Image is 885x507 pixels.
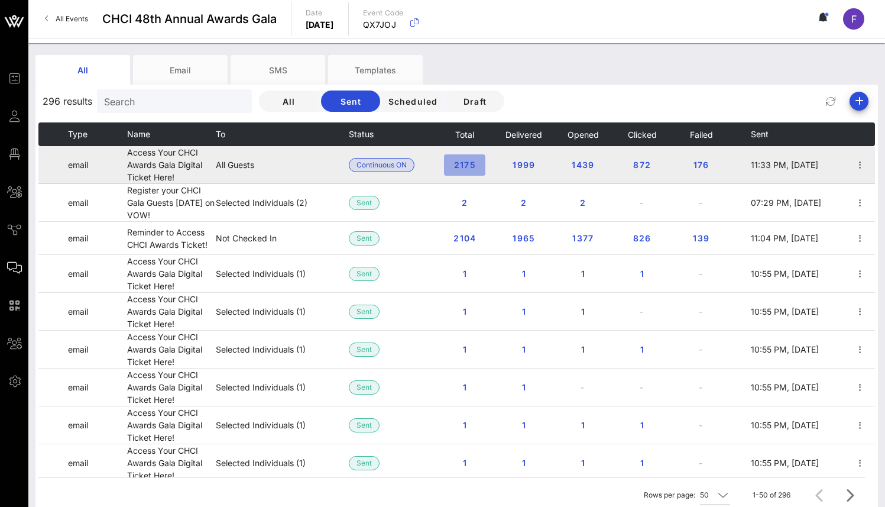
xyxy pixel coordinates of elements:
[453,233,476,243] span: 2104
[38,9,95,28] a: All Events
[68,406,127,444] td: email
[623,339,661,360] button: 1
[751,160,818,170] span: 11:33 PM, [DATE]
[216,255,349,293] td: Selected Individuals (1)
[68,184,127,222] td: email
[435,122,494,146] th: Total
[363,7,404,19] p: Event Code
[623,453,661,474] button: 1
[216,444,349,482] td: Selected Individuals (1)
[751,344,819,354] span: 10:55 PM, [DATE]
[356,343,372,356] span: Sent
[328,55,423,85] div: Templates
[356,419,372,432] span: Sent
[700,486,730,505] div: 50Rows per page:
[564,263,602,285] button: 1
[443,228,485,249] button: 2104
[505,263,543,285] button: 1
[356,232,372,245] span: Sent
[562,228,603,249] button: 1377
[839,485,860,506] button: Next page
[494,122,553,146] th: Delivered
[356,457,372,470] span: Sent
[127,369,216,406] td: Access Your CHCI Awards Gala Digital Ticket Here!
[455,344,474,354] span: 1
[562,154,604,176] button: 1439
[446,263,484,285] button: 1
[321,91,380,112] button: Sent
[383,91,442,112] button: Scheduled
[68,146,127,184] td: email
[851,13,857,25] span: F
[573,420,592,430] span: 1
[514,269,533,279] span: 1
[127,406,216,444] td: Access Your CHCI Awards Gala Digital Ticket Here!
[633,160,651,170] span: 872
[689,130,713,140] span: Failed
[505,377,543,398] button: 1
[127,255,216,293] td: Access Your CHCI Awards Gala Digital Ticket Here!
[573,344,592,354] span: 1
[127,146,216,184] td: Access Your CHCI Awards Gala Digital Ticket Here!
[306,7,334,19] p: Date
[633,420,651,430] span: 1
[102,10,277,28] span: CHCI 48th Annual Awards Gala
[571,160,594,170] span: 1439
[633,269,651,279] span: 1
[330,96,371,106] span: Sent
[453,160,476,170] span: 2175
[68,331,127,369] td: email
[446,339,484,360] button: 1
[455,269,474,279] span: 1
[455,130,474,140] span: Total
[564,453,602,474] button: 1
[306,19,334,31] p: [DATE]
[623,154,661,176] button: 872
[387,96,437,106] span: Scheduled
[503,154,544,176] button: 1999
[356,196,372,209] span: Sent
[455,96,495,106] span: Draft
[216,129,225,139] span: To
[43,94,92,108] span: 296 results
[505,415,543,436] button: 1
[231,55,325,85] div: SMS
[446,301,484,322] button: 1
[68,222,127,255] td: email
[356,381,372,394] span: Sent
[514,198,533,208] span: 2
[627,122,657,146] button: Clicked
[843,8,864,30] div: F
[564,301,602,322] button: 1
[127,331,216,369] td: Access Your CHCI Awards Gala Digital Ticket Here!
[455,458,474,468] span: 1
[127,222,216,255] td: Reminder to Access CHCI Awards Ticket!
[455,382,474,392] span: 1
[564,339,602,360] button: 1
[564,192,602,214] button: 2
[444,154,485,176] button: 2175
[751,233,818,243] span: 11:04 PM, [DATE]
[753,490,790,500] div: 1-50 of 296
[573,269,592,279] span: 1
[127,122,216,146] th: Name
[127,293,216,331] td: Access Your CHCI Awards Gala Digital Ticket Here!
[512,160,535,170] span: 1999
[505,130,542,140] span: Delivered
[633,344,651,354] span: 1
[512,233,535,243] span: 1965
[751,129,769,139] span: Sent
[564,415,602,436] button: 1
[573,306,592,317] span: 1
[35,55,130,85] div: All
[633,458,651,468] span: 1
[216,293,349,331] td: Selected Individuals (1)
[503,228,544,249] button: 1965
[633,233,651,243] span: 826
[567,130,599,140] span: Opened
[514,306,533,317] span: 1
[446,453,484,474] button: 1
[700,490,709,500] div: 50
[505,301,543,322] button: 1
[751,420,819,430] span: 10:55 PM, [DATE]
